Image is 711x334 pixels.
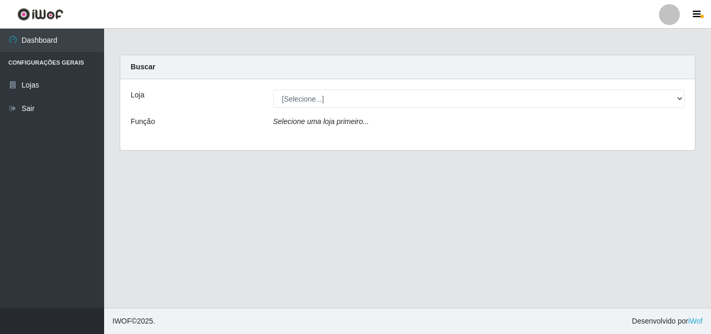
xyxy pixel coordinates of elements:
[632,316,703,327] span: Desenvolvido por
[131,63,155,71] strong: Buscar
[688,317,703,325] a: iWof
[112,316,155,327] span: © 2025 .
[131,90,144,101] label: Loja
[112,317,132,325] span: IWOF
[17,8,64,21] img: CoreUI Logo
[273,117,369,126] i: Selecione uma loja primeiro...
[131,116,155,127] label: Função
